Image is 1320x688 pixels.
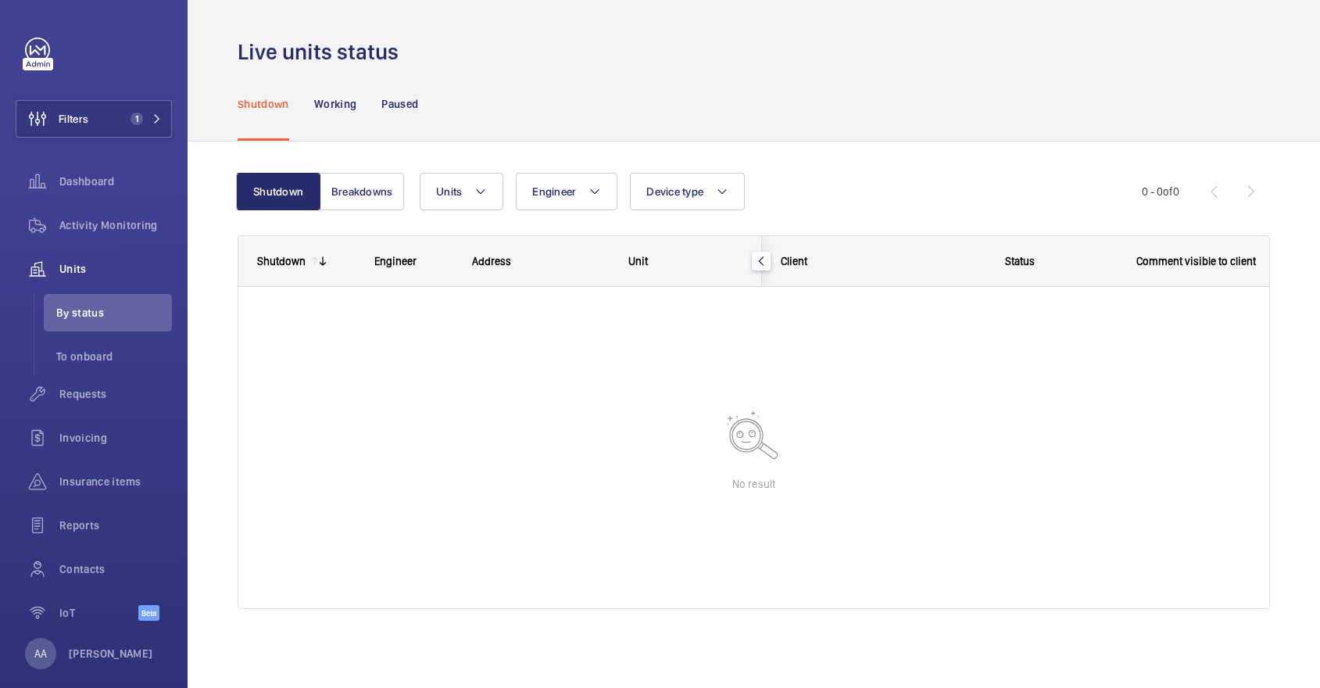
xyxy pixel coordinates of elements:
p: Working [314,96,356,112]
h1: Live units status [238,38,408,66]
button: Breakdowns [320,173,404,210]
p: [PERSON_NAME] [69,646,153,661]
span: Beta [138,605,159,621]
span: Units [436,185,462,198]
span: Filters [59,111,88,127]
span: IoT [59,605,138,621]
span: Address [472,255,511,267]
button: Device type [630,173,745,210]
span: Activity Monitoring [59,217,172,233]
span: To onboard [56,349,172,364]
span: By status [56,305,172,321]
span: Client [781,255,807,267]
span: 0 - 0 0 [1142,186,1179,197]
div: Shutdown [257,255,306,267]
span: Engineer [532,185,576,198]
button: Shutdown [236,173,320,210]
span: Invoicing [59,430,172,446]
p: Paused [381,96,418,112]
button: Filters1 [16,100,172,138]
span: of [1163,185,1173,198]
span: Comment visible to client [1136,255,1256,267]
span: Engineer [374,255,417,267]
span: Units [59,261,172,277]
span: 1 [131,113,143,125]
span: Device type [646,185,703,198]
div: Unit [628,255,743,267]
p: AA [34,646,47,661]
button: Units [420,173,503,210]
span: Dashboard [59,174,172,189]
button: Engineer [516,173,617,210]
span: Insurance items [59,474,172,489]
p: Shutdown [238,96,289,112]
span: Status [1005,255,1035,267]
span: Requests [59,386,172,402]
span: Contacts [59,561,172,577]
span: Reports [59,518,172,533]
